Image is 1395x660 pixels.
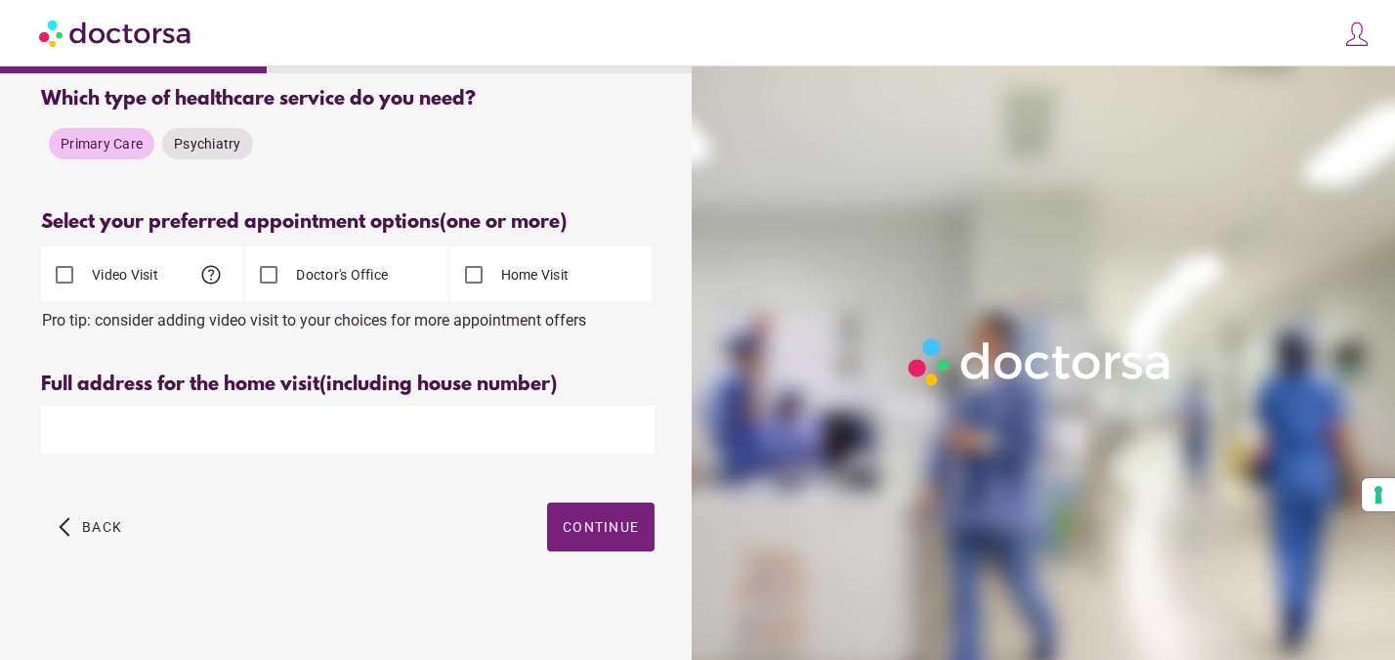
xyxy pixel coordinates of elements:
[1343,21,1371,48] img: icons8-customer-100.png
[174,136,241,152] span: Psychiatry
[51,503,130,551] button: arrow_back_ios Back
[41,301,655,330] div: Pro tip: consider adding video visit to your choices for more appointment offers
[82,519,122,535] span: Back
[41,211,655,234] div: Select your preferred appointment options
[563,519,639,535] span: Continue
[61,136,143,152] span: Primary Care
[319,374,557,396] span: (including house number)
[1362,478,1395,511] button: Your consent preferences for tracking technologies
[199,263,223,286] span: help
[41,88,655,110] div: Which type of healthcare service do you need?
[88,265,158,285] label: Video Visit
[497,265,570,285] label: Home Visit
[39,11,193,55] img: Doctorsa.com
[440,211,567,234] span: (one or more)
[292,265,388,285] label: Doctor's Office
[41,374,655,396] div: Full address for the home visit
[901,330,1180,393] img: Logo-Doctorsa-trans-White-partial-flat.png
[547,503,655,551] button: Continue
